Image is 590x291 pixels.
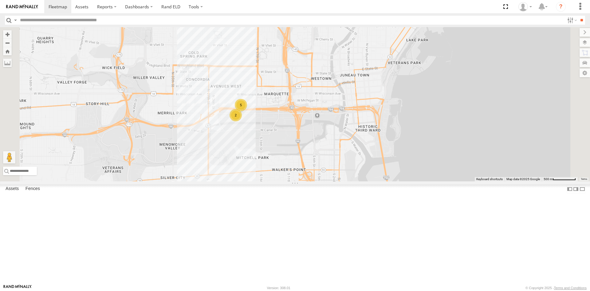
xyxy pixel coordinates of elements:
div: 5 [235,99,247,111]
div: © Copyright 2025 - [525,286,587,290]
label: Dock Summary Table to the Left [567,184,573,193]
div: Brian Weinfurter [516,2,534,11]
a: Terms and Conditions [554,286,587,290]
img: rand-logo.svg [6,5,38,9]
div: Version: 308.01 [267,286,290,290]
a: Terms (opens in new tab) [581,178,587,180]
label: Search Filter Options [565,16,578,25]
div: 2 [230,109,242,121]
span: 500 m [544,177,553,181]
button: Zoom in [3,30,12,38]
a: Visit our Website [3,285,32,291]
label: Hide Summary Table [579,184,585,193]
label: Fences [22,185,43,193]
button: Drag Pegman onto the map to open Street View [3,151,15,164]
label: Search Query [13,16,18,25]
label: Map Settings [580,69,590,77]
button: Zoom out [3,38,12,47]
i: ? [556,2,566,12]
button: Keyboard shortcuts [476,177,503,181]
label: Assets [2,185,22,193]
button: Map Scale: 500 m per 72 pixels [542,177,578,181]
span: Map data ©2025 Google [506,177,540,181]
button: Zoom Home [3,47,12,55]
label: Dock Summary Table to the Right [573,184,579,193]
label: Measure [3,59,12,67]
